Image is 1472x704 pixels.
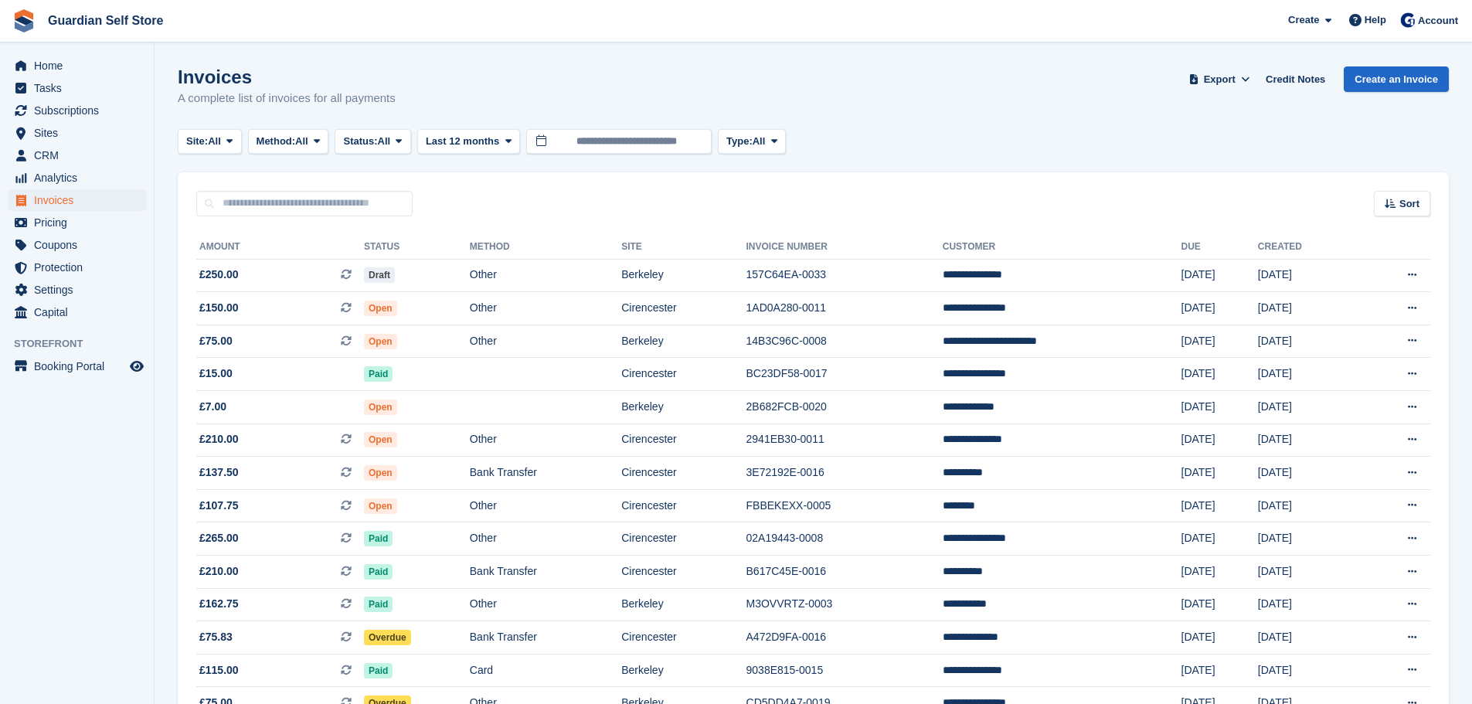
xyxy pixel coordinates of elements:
[621,654,746,687] td: Berkeley
[199,464,239,481] span: £137.50
[364,663,393,678] span: Paid
[8,257,146,278] a: menu
[470,588,621,621] td: Other
[364,235,470,260] th: Status
[1181,522,1258,556] td: [DATE]
[1258,621,1358,655] td: [DATE]
[746,235,943,260] th: Invoice Number
[1365,12,1386,28] span: Help
[718,129,786,155] button: Type: All
[199,431,239,447] span: £210.00
[1181,235,1258,260] th: Due
[1204,72,1236,87] span: Export
[746,654,943,687] td: 9038E815-0015
[364,531,393,546] span: Paid
[1400,12,1416,28] img: Tom Scott
[1185,66,1253,92] button: Export
[12,9,36,32] img: stora-icon-8386f47178a22dfd0bd8f6a31ec36ba5ce8667c1dd55bd0f319d3a0aa187defe.svg
[746,489,943,522] td: FBBEKEXX-0005
[364,366,393,382] span: Paid
[178,66,396,87] h1: Invoices
[417,129,520,155] button: Last 12 months
[34,145,127,166] span: CRM
[199,530,239,546] span: £265.00
[34,212,127,233] span: Pricing
[1344,66,1449,92] a: Create an Invoice
[470,292,621,325] td: Other
[426,134,499,149] span: Last 12 months
[178,90,396,107] p: A complete list of invoices for all payments
[364,301,397,316] span: Open
[943,235,1181,260] th: Customer
[378,134,391,149] span: All
[1258,235,1358,260] th: Created
[1181,621,1258,655] td: [DATE]
[364,630,411,645] span: Overdue
[186,134,208,149] span: Site:
[364,334,397,349] span: Open
[470,423,621,457] td: Other
[1181,292,1258,325] td: [DATE]
[1258,654,1358,687] td: [DATE]
[1258,358,1358,391] td: [DATE]
[34,301,127,323] span: Capital
[14,336,154,352] span: Storefront
[746,391,943,424] td: 2B682FCB-0020
[199,267,239,283] span: £250.00
[1181,325,1258,358] td: [DATE]
[621,325,746,358] td: Berkeley
[8,145,146,166] a: menu
[34,257,127,278] span: Protection
[1258,325,1358,358] td: [DATE]
[178,129,242,155] button: Site: All
[1258,522,1358,556] td: [DATE]
[364,400,397,415] span: Open
[42,8,169,33] a: Guardian Self Store
[1258,391,1358,424] td: [DATE]
[746,423,943,457] td: 2941EB30-0011
[8,55,146,77] a: menu
[621,423,746,457] td: Cirencester
[1181,358,1258,391] td: [DATE]
[127,357,146,376] a: Preview store
[746,457,943,490] td: 3E72192E-0016
[34,234,127,256] span: Coupons
[8,100,146,121] a: menu
[34,100,127,121] span: Subscriptions
[8,189,146,211] a: menu
[621,259,746,292] td: Berkeley
[1258,259,1358,292] td: [DATE]
[621,358,746,391] td: Cirencester
[470,325,621,358] td: Other
[1418,13,1458,29] span: Account
[470,522,621,556] td: Other
[746,588,943,621] td: M3OVVRTZ-0003
[470,235,621,260] th: Method
[34,122,127,144] span: Sites
[1181,654,1258,687] td: [DATE]
[621,457,746,490] td: Cirencester
[364,267,395,283] span: Draft
[621,489,746,522] td: Cirencester
[34,189,127,211] span: Invoices
[196,235,364,260] th: Amount
[364,498,397,514] span: Open
[257,134,296,149] span: Method:
[34,167,127,189] span: Analytics
[621,235,746,260] th: Site
[753,134,766,149] span: All
[8,212,146,233] a: menu
[34,77,127,99] span: Tasks
[199,333,233,349] span: £75.00
[746,358,943,391] td: BC23DF58-0017
[746,556,943,589] td: B617C45E-0016
[621,588,746,621] td: Berkeley
[621,522,746,556] td: Cirencester
[746,621,943,655] td: A472D9FA-0016
[1181,423,1258,457] td: [DATE]
[364,597,393,612] span: Paid
[621,556,746,589] td: Cirencester
[1181,457,1258,490] td: [DATE]
[199,629,233,645] span: £75.83
[1181,588,1258,621] td: [DATE]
